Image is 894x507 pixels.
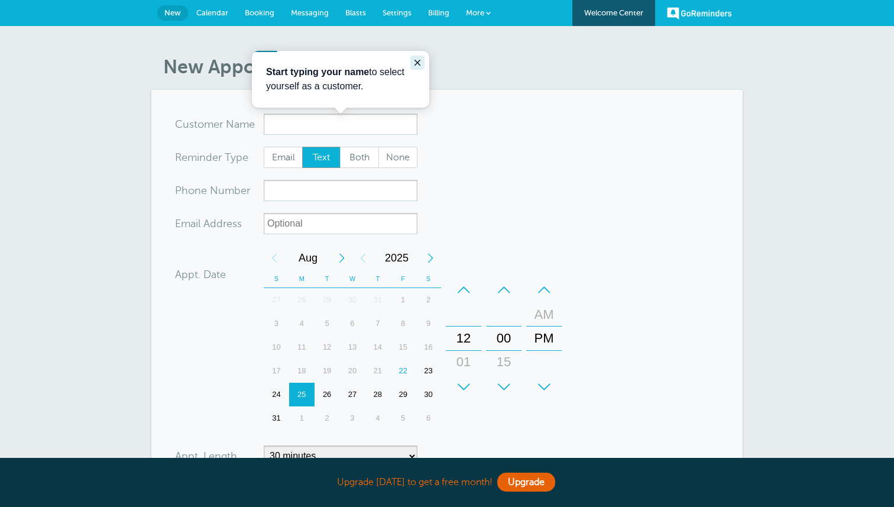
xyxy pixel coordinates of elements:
div: PM [530,327,558,350]
div: 1 [289,406,315,430]
div: Saturday, August 16 [416,335,441,359]
div: Monday, August 18 [289,359,315,383]
div: Hours [446,278,481,399]
span: More [466,8,484,17]
div: 23 [416,359,441,383]
div: 14 [365,335,390,359]
div: 6 [340,312,365,335]
span: Billing [428,8,449,17]
div: 15 [490,350,518,374]
div: Monday, August 25 [289,383,315,406]
div: Friday, August 8 [390,312,416,335]
div: Friday, August 15 [390,335,416,359]
span: None [379,147,417,167]
div: 27 [264,288,289,312]
label: Email [264,147,303,168]
div: 00 [490,327,518,350]
div: Previous Month [264,246,285,270]
span: Both [341,147,378,167]
iframe: tooltip [252,51,429,108]
div: 4 [365,406,390,430]
div: Sunday, August 17 [264,359,289,383]
div: Friday, September 5 [390,406,416,430]
div: Saturday, August 23 [416,359,441,383]
div: Thursday, July 31 [365,288,390,312]
div: Wednesday, September 3 [340,406,365,430]
div: 19 [315,359,340,383]
div: 1 [390,288,416,312]
div: 2 [315,406,340,430]
div: Tuesday, August 12 [315,335,340,359]
div: 5 [315,312,340,335]
div: 25 [289,383,315,406]
div: Upgrade [DATE] to get a free month! [151,470,743,495]
th: T [315,270,340,288]
div: 30 [490,374,518,398]
span: tomer N [194,119,234,130]
div: Wednesday, August 20 [340,359,365,383]
div: Tuesday, August 5 [315,312,340,335]
div: Tuesday, August 26 [315,383,340,406]
div: Thursday, August 14 [365,335,390,359]
div: Saturday, August 9 [416,312,441,335]
label: Both [340,147,379,168]
div: 3 [264,312,289,335]
div: 20 [340,359,365,383]
div: Thursday, August 28 [365,383,390,406]
th: W [340,270,365,288]
div: mber [175,180,264,201]
div: 02 [449,374,478,398]
label: Text [302,147,341,168]
div: Saturday, September 6 [416,406,441,430]
span: Messaging [291,8,329,17]
div: Tuesday, August 19 [315,359,340,383]
div: Minutes [486,278,521,399]
div: 01 [449,350,478,374]
div: 7 [365,312,390,335]
label: Appt. Length [175,451,237,461]
div: Thursday, August 21 [365,359,390,383]
div: 21 [365,359,390,383]
div: Saturday, August 2 [416,288,441,312]
div: 8 [390,312,416,335]
span: Pho [175,185,195,196]
div: 13 [340,335,365,359]
div: Tuesday, September 2 [315,406,340,430]
span: Cus [175,119,194,130]
span: ne Nu [195,185,225,196]
div: 31 [365,288,390,312]
span: il Add [196,218,223,229]
div: Monday, September 1 [289,406,315,430]
div: Monday, July 28 [289,288,315,312]
div: 15 [390,335,416,359]
div: 28 [365,383,390,406]
div: ress [175,213,264,234]
div: Monday, August 11 [289,335,315,359]
span: 2025 [374,246,420,270]
div: 31 [264,406,289,430]
div: 11 [289,335,315,359]
th: F [390,270,416,288]
span: Calendar [196,8,228,17]
div: 30 [416,383,441,406]
div: 30 [340,288,365,312]
div: Wednesday, July 30 [340,288,365,312]
div: Sunday, July 27 [264,288,289,312]
div: Wednesday, August 6 [340,312,365,335]
div: Thursday, August 7 [365,312,390,335]
th: M [289,270,315,288]
div: 3 [340,406,365,430]
div: Previous Year [352,246,374,270]
div: Next Year [420,246,441,270]
span: Email [264,147,302,167]
div: 6 [416,406,441,430]
span: Ema [175,218,196,229]
div: 27 [340,383,365,406]
div: Sunday, August 3 [264,312,289,335]
div: 29 [315,288,340,312]
div: 28 [289,288,315,312]
a: New [157,5,188,21]
div: Thursday, September 4 [365,406,390,430]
